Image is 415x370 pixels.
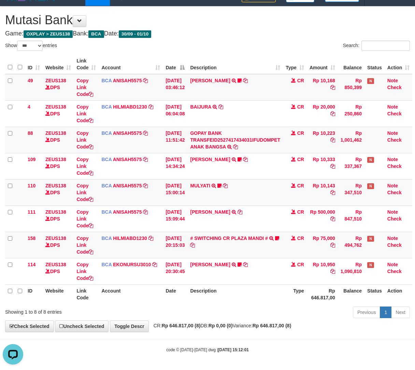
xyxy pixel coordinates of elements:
span: CR [297,157,304,162]
a: Copy EKONURSU3010 to clipboard [152,262,157,267]
td: DPS [43,258,74,284]
th: Status [364,55,385,74]
th: Rp 646.817,00 [307,284,338,304]
a: Copy BAIJURA to clipboard [218,104,223,110]
a: Copy # SWITCHING CR PLAZA MANDI # to clipboard [190,242,195,248]
th: Account [99,284,163,304]
a: Copy Link Code [76,130,93,150]
a: Copy Link Code [76,236,93,255]
a: ZEUS138 [45,236,66,241]
a: ZEUS138 [45,209,66,215]
a: 1 [380,307,391,318]
a: Copy HILMIABD1230 to clipboard [148,236,153,241]
span: BCA [101,236,112,241]
th: Description [187,284,283,304]
a: Check [387,242,402,248]
a: ZEUS138 [45,78,66,83]
a: Check [387,85,402,90]
th: Website [43,284,74,304]
a: ANISAH5575 [113,209,142,215]
a: ZEUS138 [45,183,66,188]
span: 158 [28,236,35,241]
span: 111 [28,209,35,215]
a: [PERSON_NAME] [190,209,230,215]
span: BCA [101,78,112,83]
span: BCA [88,30,104,38]
a: Copy Link Code [76,209,93,228]
a: Check [387,163,402,169]
td: Rp 337,367 [338,153,364,179]
span: 88 [28,130,33,136]
span: 110 [28,183,35,188]
a: Copy Rp 10,950 to clipboard [330,269,335,274]
span: BCA [101,130,112,136]
a: Copy Rp 10,143 to clipboard [330,190,335,195]
td: [DATE] 11:51:42 [163,127,187,153]
th: Date [163,284,187,304]
a: Copy INA PAUJANAH to clipboard [243,78,248,83]
td: DPS [43,127,74,153]
a: Check Selected [5,321,54,332]
label: Search: [343,41,410,51]
a: ZEUS138 [45,262,66,267]
td: [DATE] 15:00:14 [163,179,187,205]
span: CR [297,183,304,188]
span: Has Note [367,262,374,268]
th: Type [283,284,307,304]
td: [DATE] 15:09:44 [163,205,187,232]
td: Rp 347,510 [338,179,364,205]
td: DPS [43,153,74,179]
a: Copy MULYATI to clipboard [223,183,228,188]
a: Copy Link Code [76,183,93,202]
th: ID [25,284,43,304]
select: Showentries [17,41,43,51]
th: Link Code [74,284,99,304]
a: [PERSON_NAME] [190,262,230,267]
td: [DATE] 06:04:08 [163,100,187,127]
th: Date: activate to sort column descending [163,55,187,74]
a: ANISAH5575 [113,157,142,162]
a: [PERSON_NAME] [190,78,230,83]
a: Note [387,183,398,188]
button: Open LiveChat chat widget [3,3,23,23]
span: BCA [101,209,112,215]
th: Balance [338,55,364,74]
span: Has Note [367,78,374,84]
span: BCA [101,104,112,110]
th: Website: activate to sort column ascending [43,55,74,74]
a: Uncheck Selected [55,321,109,332]
small: code © [DATE]-[DATE] dwg | [166,347,249,352]
a: ZEUS138 [45,104,66,110]
a: Copy Rp 500,000 to clipboard [330,216,335,222]
td: DPS [43,205,74,232]
a: Previous [353,307,380,318]
span: 4 [28,104,30,110]
td: DPS [43,74,74,101]
a: [PERSON_NAME] [190,157,230,162]
th: Amount: activate to sort column ascending [307,55,338,74]
td: Rp 10,333 [307,153,338,179]
a: Copy Rp 10,168 to clipboard [330,85,335,90]
td: Rp 850,399 [338,74,364,101]
a: GOPAY BANK TRANSFEID2527417434031IFUDOMPET ANAK BANGSA [190,130,280,150]
a: Check [387,269,402,274]
th: Description: activate to sort column ascending [187,55,283,74]
span: BCA [101,157,112,162]
span: 109 [28,157,35,162]
a: Check [387,111,402,116]
span: BCA [101,262,112,267]
a: Copy Rp 20,000 to clipboard [330,111,335,116]
span: Has Note [367,183,374,189]
a: Note [387,130,398,136]
td: Rp 494,762 [338,232,364,258]
td: DPS [43,100,74,127]
th: ID: activate to sort column ascending [25,55,43,74]
a: Note [387,157,398,162]
th: Type: activate to sort column ascending [283,55,307,74]
span: CR [297,209,304,215]
a: Copy ANISAH5575 to clipboard [143,209,148,215]
a: Copy ANISAH5575 to clipboard [143,130,148,136]
th: Account: activate to sort column ascending [99,55,163,74]
a: MULYATI [190,183,210,188]
span: OXPLAY > ZEUS138 [24,30,73,38]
